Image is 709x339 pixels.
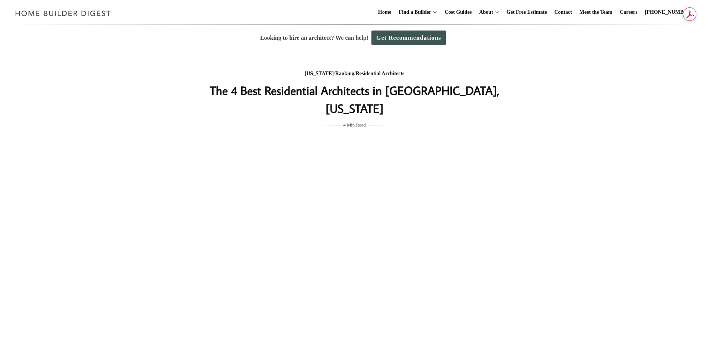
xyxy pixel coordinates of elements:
a: Ranking [335,71,354,76]
a: Careers [617,0,641,24]
div: / / [206,69,503,79]
h1: The 4 Best Residential Architects in [GEOGRAPHIC_DATA], [US_STATE] [206,81,503,117]
a: About [476,0,493,24]
a: Find a Builder [396,0,431,24]
a: Meet the Team [577,0,616,24]
a: [US_STATE] [305,71,334,76]
a: Get Free Estimate [504,0,550,24]
a: Contact [551,0,575,24]
a: Cost Guides [442,0,475,24]
a: Home [375,0,395,24]
span: 4 Min Read [343,121,365,129]
a: Get Recommendations [371,31,446,45]
img: Home Builder Digest [12,6,114,20]
a: [PHONE_NUMBER] [642,0,696,24]
a: Residential Architects [356,71,405,76]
